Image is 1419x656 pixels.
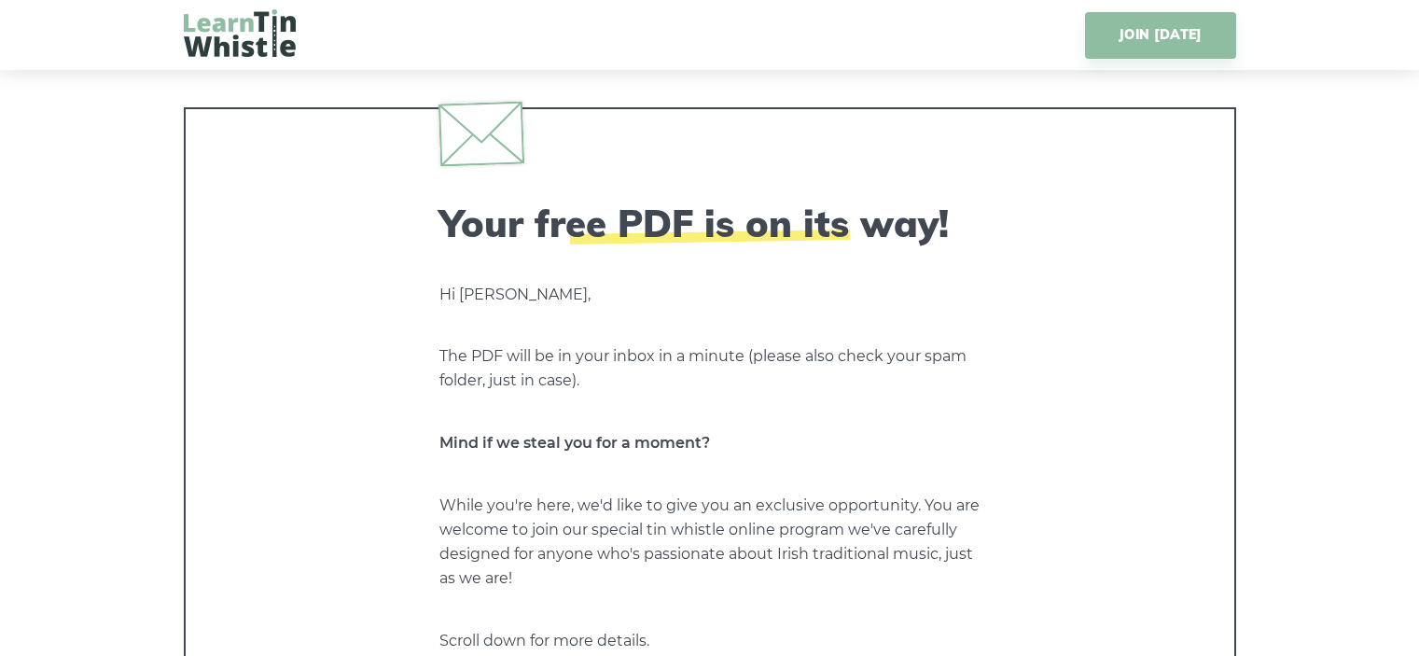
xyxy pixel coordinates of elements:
[439,629,981,653] p: Scroll down for more details.
[439,494,981,591] p: While you're here, we'd like to give you an exclusive opportunity. You are welcome to join our sp...
[439,344,981,393] p: The PDF will be in your inbox in a minute (please also check your spam folder, just in case).
[184,9,296,57] img: LearnTinWhistle.com
[438,101,523,166] img: envelope.svg
[1085,12,1235,59] a: JOIN [DATE]
[439,283,981,307] p: Hi [PERSON_NAME],
[439,434,710,452] strong: Mind if we steal you for a moment?
[439,201,981,245] h2: Your free PDF is on its way!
